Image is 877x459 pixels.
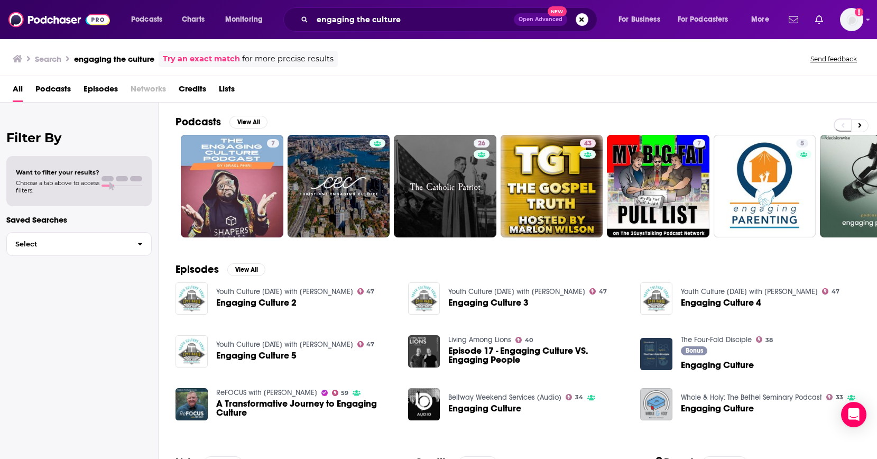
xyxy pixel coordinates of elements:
[756,336,773,343] a: 38
[681,335,752,344] a: The Four-Fold Disciple
[681,298,761,307] a: Engaging Culture 4
[448,346,627,364] a: Episode 17 - Engaging Culture VS. Engaging People
[357,341,375,347] a: 47
[216,298,297,307] a: Engaging Culture 2
[589,288,607,295] a: 47
[394,135,496,237] a: 26
[640,282,672,315] img: Engaging Culture 4
[408,388,440,420] img: Engaging Culture
[448,393,561,402] a: Beltway Weekend Services (Audio)
[13,80,23,102] span: All
[678,12,728,27] span: For Podcasters
[163,53,240,65] a: Try an exact match
[175,11,211,28] a: Charts
[751,12,769,27] span: More
[681,361,754,370] span: Engaging Culture
[584,139,592,149] span: 43
[448,287,585,296] a: Youth Culture Today with Walt Mueller
[566,394,583,400] a: 34
[408,282,440,315] img: Engaging Culture 3
[216,287,353,296] a: Youth Culture Today with Walt Mueller
[784,11,802,29] a: Show notifications dropdown
[714,135,816,237] a: 5
[312,11,514,28] input: Search podcasts, credits, & more...
[640,338,672,370] img: Engaging Culture
[176,263,219,276] h2: Episodes
[671,11,744,28] button: open menu
[807,54,860,63] button: Send feedback
[216,388,317,397] a: ReFOCUS with Jim Daly
[227,263,265,276] button: View All
[607,135,709,237] a: 7
[176,388,208,420] a: A Transformative Journey to Engaging Culture
[176,282,208,315] a: Engaging Culture 2
[515,337,533,343] a: 40
[124,11,176,28] button: open menu
[267,139,279,148] a: 7
[744,11,782,28] button: open menu
[35,54,61,64] h3: Search
[840,8,863,31] button: Show profile menu
[836,395,843,400] span: 33
[366,289,374,294] span: 47
[216,399,395,417] a: A Transformative Journey to Engaging Culture
[611,11,673,28] button: open menu
[448,298,529,307] span: Engaging Culture 3
[408,335,440,368] img: Episode 17 - Engaging Culture VS. Engaging People
[6,232,152,256] button: Select
[131,12,162,27] span: Podcasts
[176,115,267,128] a: PodcastsView All
[525,338,533,343] span: 40
[74,54,154,64] h3: engaging the culture
[16,169,99,176] span: Want to filter your results?
[686,347,703,354] span: Bonus
[84,80,118,102] a: Episodes
[519,17,562,22] span: Open Advanced
[6,215,152,225] p: Saved Searches
[8,10,110,30] img: Podchaser - Follow, Share and Rate Podcasts
[548,6,567,16] span: New
[681,287,818,296] a: Youth Culture Today with Walt Mueller
[219,80,235,102] span: Lists
[293,7,607,32] div: Search podcasts, credits, & more...
[35,80,71,102] span: Podcasts
[474,139,490,148] a: 26
[16,179,99,194] span: Choose a tab above to access filters.
[366,342,374,347] span: 47
[681,404,754,413] a: Engaging Culture
[840,8,863,31] img: User Profile
[179,80,206,102] a: Credits
[216,351,297,360] a: Engaging Culture 5
[181,135,283,237] a: 7
[811,11,827,29] a: Show notifications dropdown
[332,390,349,396] a: 59
[832,289,839,294] span: 47
[618,12,660,27] span: For Business
[840,8,863,31] span: Logged in as BenLaurro
[341,391,348,396] span: 59
[176,263,265,276] a: EpisodesView All
[218,11,276,28] button: open menu
[855,8,863,16] svg: Add a profile image
[242,53,334,65] span: for more precise results
[216,340,353,349] a: Youth Culture Today with Walt Mueller
[182,12,205,27] span: Charts
[765,338,773,343] span: 38
[176,335,208,368] img: Engaging Culture 5
[176,115,221,128] h2: Podcasts
[640,388,672,420] img: Engaging Culture
[478,139,485,149] span: 26
[841,402,866,427] div: Open Intercom Messenger
[271,139,275,149] span: 7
